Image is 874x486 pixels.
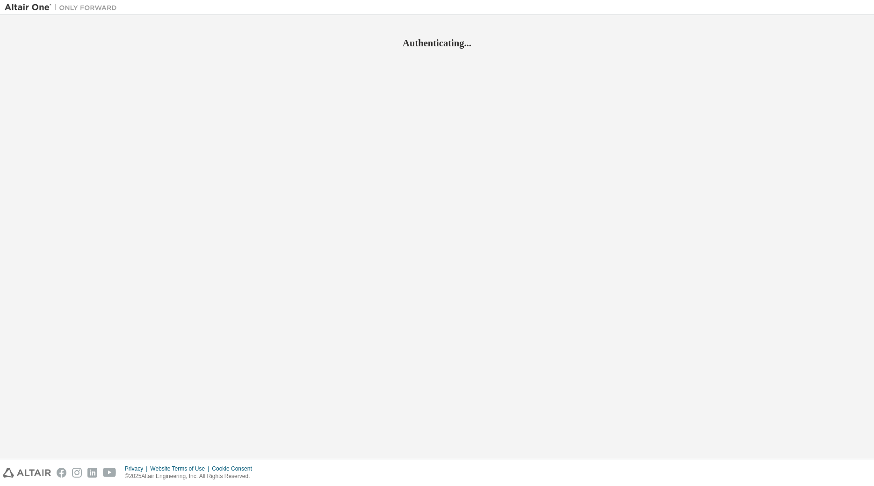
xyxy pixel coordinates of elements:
img: altair_logo.svg [3,468,51,478]
img: linkedin.svg [87,468,97,478]
h2: Authenticating... [5,37,869,49]
div: Website Terms of Use [150,465,212,472]
div: Privacy [125,465,150,472]
img: facebook.svg [57,468,66,478]
div: Cookie Consent [212,465,257,472]
img: youtube.svg [103,468,116,478]
img: Altair One [5,3,122,12]
img: instagram.svg [72,468,82,478]
p: © 2025 Altair Engineering, Inc. All Rights Reserved. [125,472,258,480]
